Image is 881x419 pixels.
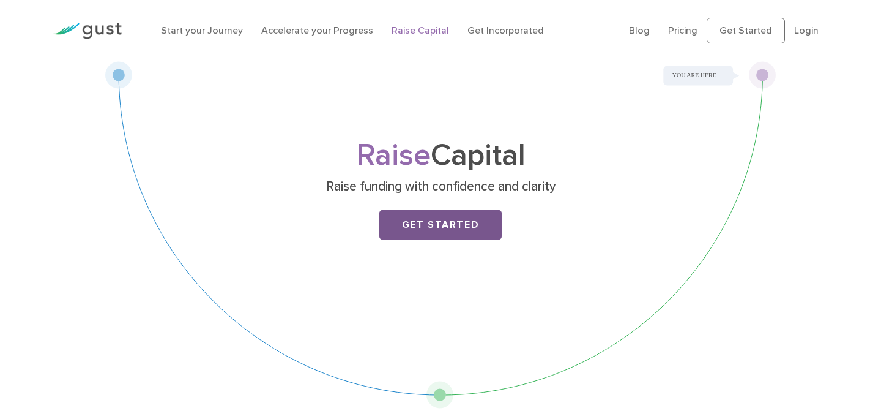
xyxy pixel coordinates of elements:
[261,25,373,36] a: Accelerate your Progress
[204,178,678,195] p: Raise funding with confidence and clarity
[379,209,502,240] a: Get Started
[794,25,819,36] a: Login
[199,142,682,170] h1: Capital
[467,25,544,36] a: Get Incorporated
[668,25,697,36] a: Pricing
[629,25,650,36] a: Blog
[161,25,243,36] a: Start your Journey
[53,23,122,39] img: Gust Logo
[356,137,431,173] span: Raise
[707,18,785,43] a: Get Started
[392,25,449,36] a: Raise Capital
